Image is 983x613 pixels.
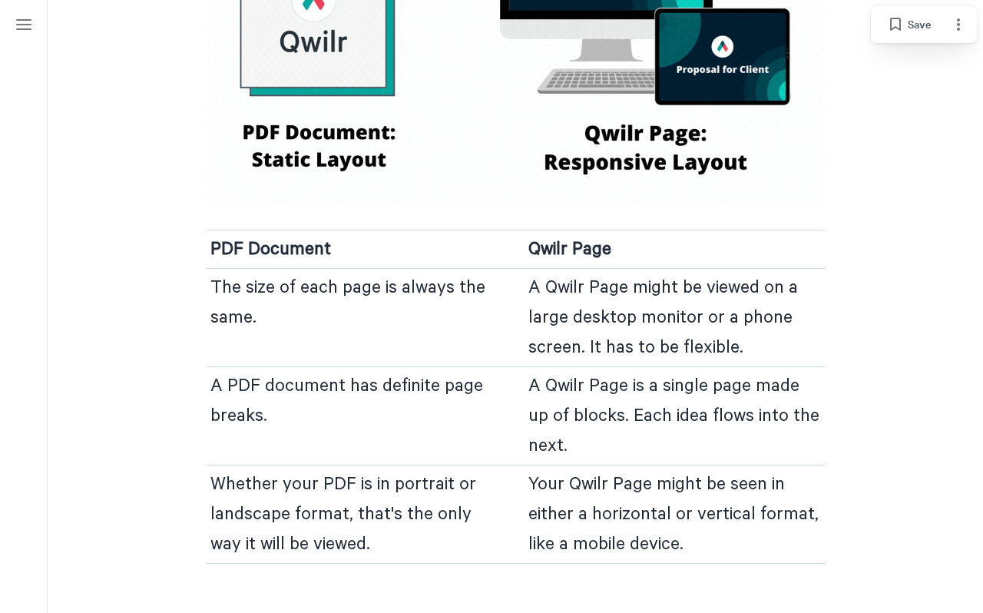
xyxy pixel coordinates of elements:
[908,15,931,34] span: Save
[528,273,821,363] p: A Qwilr Page might be viewed on a large desktop monitor or a phone screen. It has to be flexible.
[210,273,487,333] p: The size of each page is always the same.
[943,9,974,40] button: Page options
[528,469,821,559] p: Your Qwilr Page might be seen in either a horizontal or vertical format, like a mobile device.
[874,9,943,40] button: Save
[210,469,487,559] p: Whether your PDF is in portrait or landscape format, that's the only way it will be viewed.
[210,371,487,431] p: A PDF document has definite page breaks.
[528,239,611,260] span: Qwilr Page
[210,239,331,260] span: PDF Document
[528,371,821,461] p: A Qwilr Page is a single page made up of blocks. Each idea flows into the next.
